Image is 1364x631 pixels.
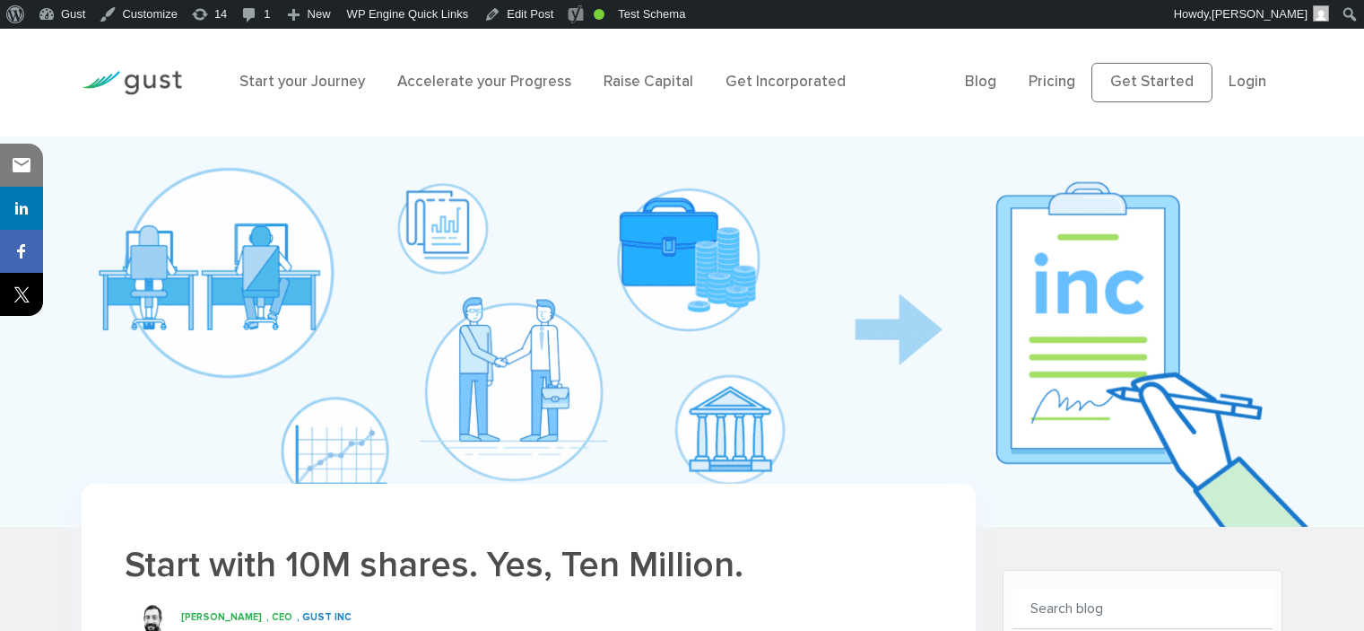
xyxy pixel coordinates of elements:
a: Get Started [1091,63,1212,102]
span: [PERSON_NAME] [1212,7,1308,21]
div: Good [594,9,604,20]
a: Accelerate your Progress [397,73,571,91]
a: Blog [965,73,996,91]
h1: Start with 10M shares. Yes, Ten Million. [125,541,933,589]
a: Start your Journey [239,73,365,91]
img: Gust Logo [82,71,182,95]
span: , CEO [266,611,292,623]
a: Pricing [1029,73,1075,91]
a: Get Incorporated [725,73,846,91]
span: , Gust INC [297,611,352,623]
a: Login [1229,73,1266,91]
input: Search blog [1012,589,1273,629]
span: [PERSON_NAME] [181,611,262,623]
a: Raise Capital [604,73,693,91]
